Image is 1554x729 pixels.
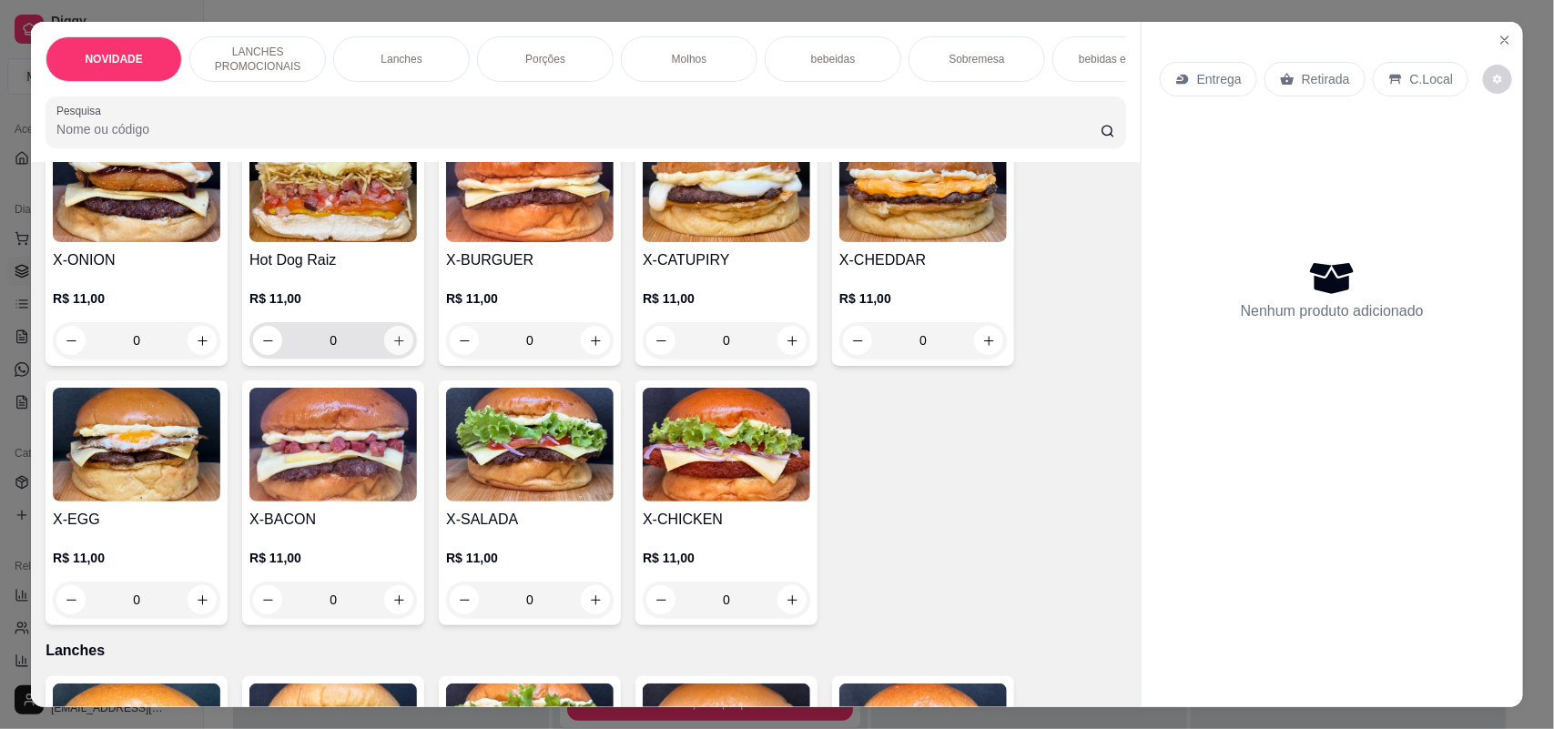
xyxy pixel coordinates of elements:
button: increase-product-quantity [777,585,807,614]
button: decrease-product-quantity [1483,65,1512,94]
button: decrease-product-quantity [56,326,86,355]
button: decrease-product-quantity [253,585,282,614]
p: Entrega [1197,70,1242,88]
img: product-image [446,388,614,501]
button: increase-product-quantity [974,326,1003,355]
p: R$ 11,00 [446,549,614,567]
p: R$ 11,00 [249,289,417,308]
button: decrease-product-quantity [450,585,479,614]
p: Nenhum produto adicionado [1241,300,1424,322]
p: Lanches [381,52,422,66]
button: increase-product-quantity [384,326,413,355]
button: decrease-product-quantity [646,585,675,614]
p: R$ 11,00 [643,549,810,567]
p: Retirada [1302,70,1350,88]
p: Sobremesa [949,52,1004,66]
input: Pesquisa [56,120,1101,138]
button: increase-product-quantity [188,585,217,614]
button: increase-product-quantity [581,326,610,355]
p: R$ 11,00 [643,289,810,308]
h4: X-CATUPIRY [643,249,810,271]
p: Porções [525,52,565,66]
h4: X-CHEDDAR [839,249,1007,271]
button: increase-product-quantity [777,326,807,355]
p: R$ 11,00 [249,549,417,567]
img: product-image [643,388,810,501]
button: decrease-product-quantity [450,326,479,355]
img: product-image [249,128,417,242]
img: product-image [53,388,220,501]
p: R$ 11,00 [446,289,614,308]
p: R$ 11,00 [53,289,220,308]
p: R$ 11,00 [839,289,1007,308]
h4: X-BURGUER [446,249,614,271]
p: R$ 11,00 [53,549,220,567]
button: decrease-product-quantity [56,585,86,614]
button: increase-product-quantity [384,585,413,614]
h4: X-EGG [53,509,220,531]
h4: X-CHICKEN [643,509,810,531]
label: Pesquisa [56,103,107,118]
button: Close [1490,25,1519,55]
button: decrease-product-quantity [253,326,282,355]
p: NOVIDADE [85,52,142,66]
p: C.Local [1410,70,1453,88]
img: product-image [643,128,810,242]
p: LANCHES PROMOCIONAIS [205,45,310,74]
p: Lanches [46,640,1126,662]
img: product-image [839,128,1007,242]
img: product-image [249,388,417,501]
button: decrease-product-quantity [646,326,675,355]
h4: X-ONION [53,249,220,271]
button: increase-product-quantity [188,326,217,355]
button: increase-product-quantity [581,585,610,614]
p: bebeidas [811,52,856,66]
h4: Hot Dog Raiz [249,249,417,271]
button: decrease-product-quantity [843,326,872,355]
img: product-image [446,128,614,242]
p: Molhos [672,52,707,66]
h4: X-SALADA [446,509,614,531]
img: product-image [53,128,220,242]
h4: X-BACON [249,509,417,531]
p: bebidas em geral [1079,52,1163,66]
